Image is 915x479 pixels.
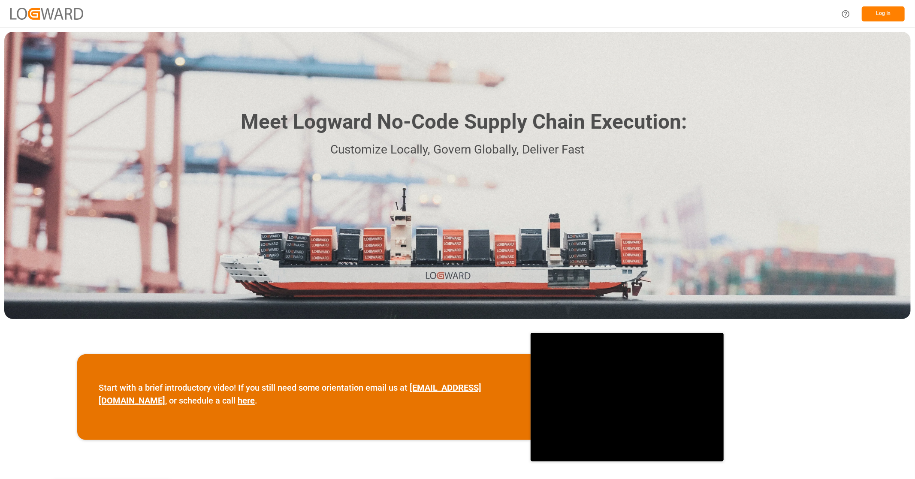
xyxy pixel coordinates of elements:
[862,6,905,21] button: Log In
[238,395,255,406] a: here
[10,8,83,19] img: Logward_new_orange.png
[241,107,687,137] h1: Meet Logward No-Code Supply Chain Execution:
[836,4,855,24] button: Help Center
[228,140,687,160] p: Customize Locally, Govern Globally, Deliver Fast
[99,381,509,407] p: Start with a brief introductory video! If you still need some orientation email us at , or schedu...
[531,333,724,461] iframe: video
